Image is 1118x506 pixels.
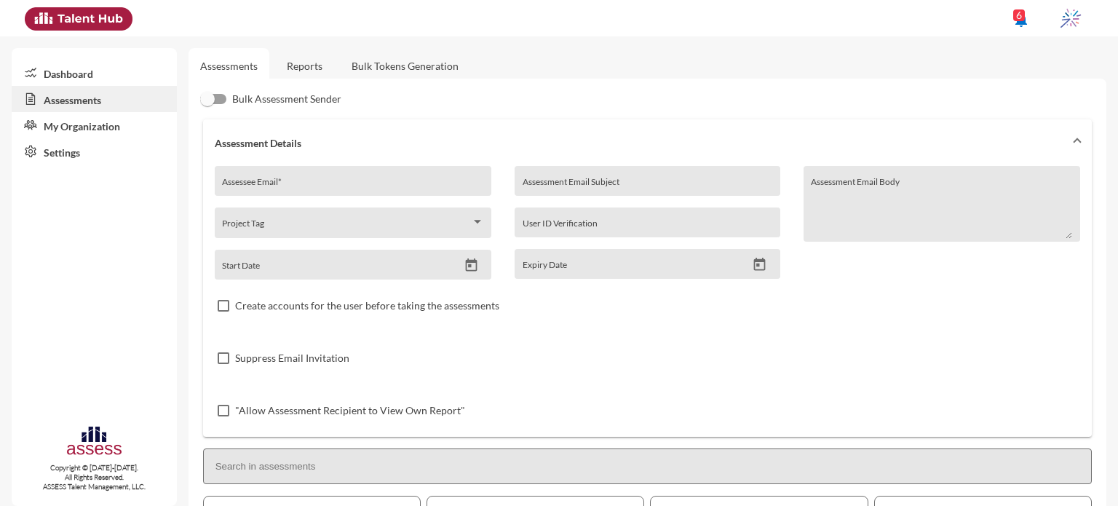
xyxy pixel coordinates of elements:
[203,448,1092,484] input: Search in assessments
[747,257,772,272] button: Open calendar
[203,166,1092,437] div: Assessment Details
[235,402,465,419] span: "Allow Assessment Recipient to View Own Report"
[1012,11,1030,28] mat-icon: notifications
[235,297,499,315] span: Create accounts for the user before taking the assessments
[200,60,258,72] a: Assessments
[66,424,123,460] img: assesscompany-logo.png
[1013,9,1025,21] div: 6
[340,48,470,84] a: Bulk Tokens Generation
[235,349,349,367] span: Suppress Email Invitation
[459,258,484,273] button: Open calendar
[12,86,177,112] a: Assessments
[12,138,177,165] a: Settings
[232,90,341,108] span: Bulk Assessment Sender
[12,112,177,138] a: My Organization
[12,60,177,86] a: Dashboard
[275,48,334,84] a: Reports
[203,119,1092,166] mat-expansion-panel-header: Assessment Details
[12,463,177,491] p: Copyright © [DATE]-[DATE]. All Rights Reserved. ASSESS Talent Management, LLC.
[215,137,1063,149] mat-panel-title: Assessment Details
